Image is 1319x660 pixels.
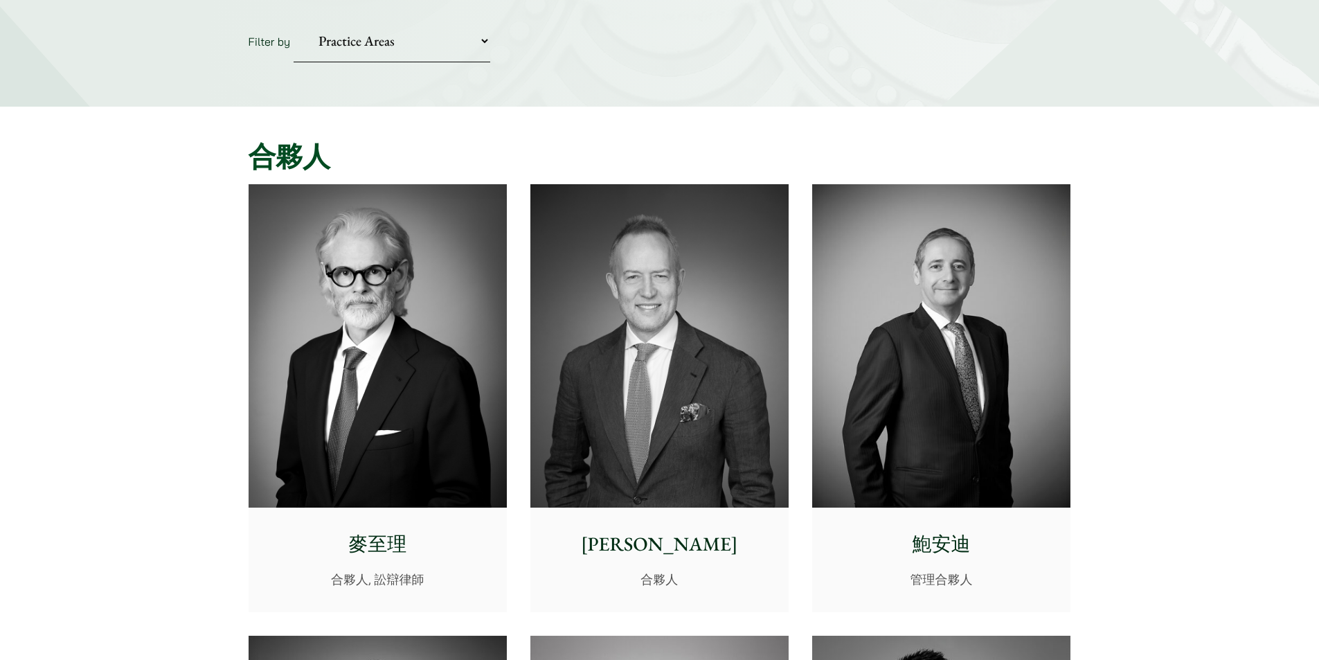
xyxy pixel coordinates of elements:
p: 合夥人 [541,570,778,589]
p: 麥至理 [260,530,496,559]
a: [PERSON_NAME] 合夥人 [530,184,789,612]
a: 鮑安迪 管理合夥人 [812,184,1070,612]
a: 麥至理 合夥人, 訟辯律師 [249,184,507,612]
p: 鮑安迪 [823,530,1059,559]
p: 合夥人, 訟辯律師 [260,570,496,589]
label: Filter by [249,35,291,48]
h2: 合夥人 [249,140,1071,173]
p: 管理合夥人 [823,570,1059,589]
p: [PERSON_NAME] [541,530,778,559]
